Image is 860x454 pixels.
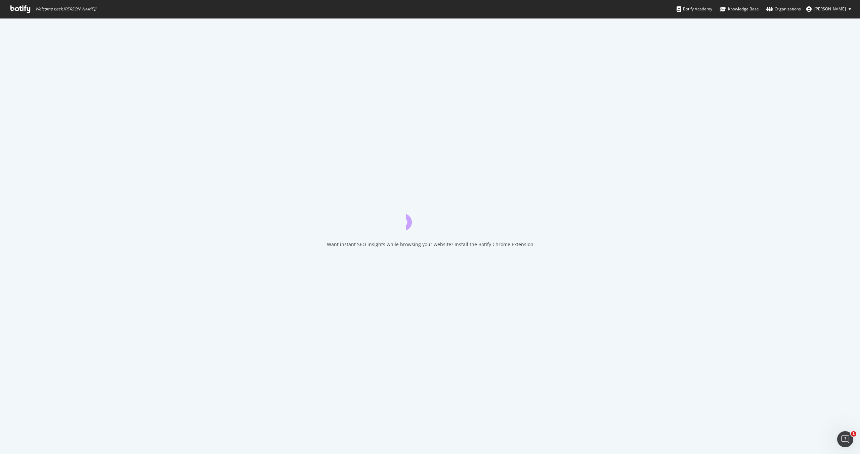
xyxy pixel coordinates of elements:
[814,6,846,12] span: Meredith Gummerson
[766,6,801,12] div: Organizations
[837,431,853,447] iframe: Intercom live chat
[851,431,856,437] span: 1
[801,4,857,14] button: [PERSON_NAME]
[35,6,96,12] span: Welcome back, [PERSON_NAME] !
[720,6,759,12] div: Knowledge Base
[677,6,712,12] div: Botify Academy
